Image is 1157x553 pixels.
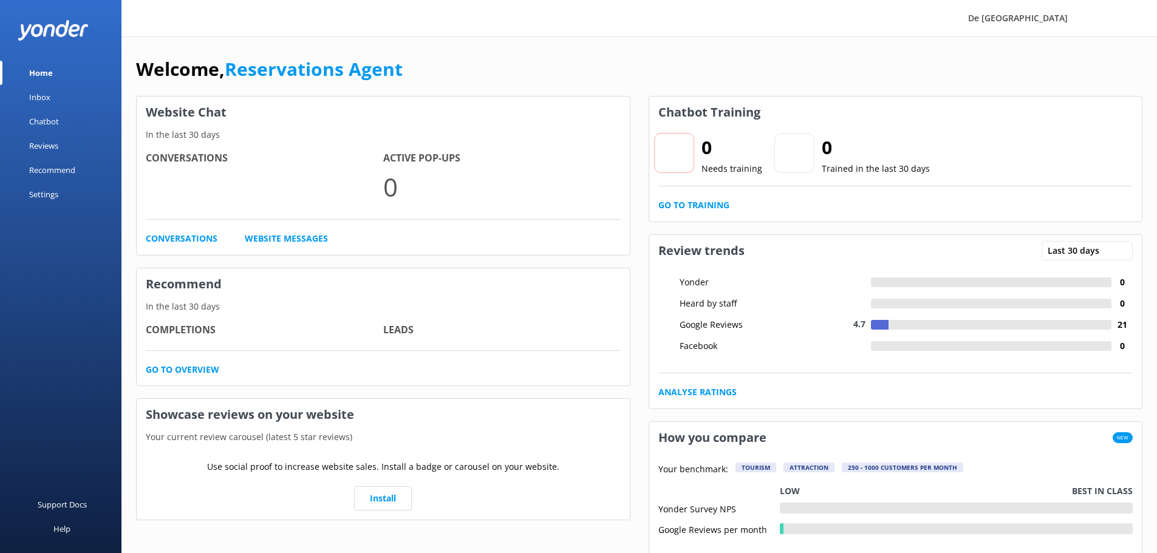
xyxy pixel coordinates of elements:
a: Website Messages [245,232,328,245]
div: Yonder Survey NPS [658,503,780,514]
h2: 0 [701,133,762,162]
a: Go to Training [658,198,729,212]
h4: Leads [383,322,621,338]
div: 250 - 1000 customers per month [842,463,963,472]
a: Reservations Agent [225,56,403,81]
div: Support Docs [38,492,87,517]
span: New [1113,432,1133,443]
p: 0 [383,166,621,207]
h3: Recommend [137,268,630,300]
p: Low [780,484,800,498]
div: Reviews [29,134,58,158]
div: Google Reviews [677,318,786,331]
div: Help [53,517,70,541]
h4: Conversations [146,151,383,166]
div: Google Reviews per month [658,523,780,534]
div: Chatbot [29,109,59,134]
h4: Active Pop-ups [383,151,621,166]
p: Trained in the last 30 days [822,162,930,175]
h4: 21 [1111,318,1133,331]
h3: Website Chat [137,97,630,128]
h4: 0 [1111,339,1133,353]
div: Attraction [783,463,834,472]
div: Yonder [677,276,786,289]
span: 4.7 [853,318,865,330]
h2: 0 [822,133,930,162]
div: Facebook [677,339,786,353]
div: Inbox [29,85,50,109]
p: Use social proof to increase website sales. Install a badge or carousel on your website. [207,460,559,473]
h3: Chatbot Training [649,97,770,128]
h3: Showcase reviews on your website [137,399,630,430]
span: Last 30 days [1048,244,1107,257]
h4: 0 [1111,276,1133,289]
div: Recommend [29,158,75,182]
h3: Review trends [649,235,754,266]
a: Analyse Ratings [658,385,737,399]
h3: How you compare [649,422,776,453]
a: Go to overview [146,363,219,376]
p: In the last 30 days [137,300,630,313]
span: De [GEOGRAPHIC_DATA] [968,12,1068,24]
h4: 0 [1111,297,1133,310]
p: Your current review carousel (latest 5 star reviews) [137,430,630,444]
div: Home [29,61,53,85]
p: Best in class [1072,484,1133,498]
div: Settings [29,182,58,206]
div: Heard by staff [677,297,786,310]
h1: Welcome, [136,55,403,84]
img: yonder-white-logo.png [18,20,88,40]
p: In the last 30 days [137,128,630,141]
h4: Completions [146,322,383,338]
p: Your benchmark: [658,463,728,477]
a: Conversations [146,232,217,245]
div: Tourism [735,463,776,472]
p: Needs training [701,162,762,175]
a: Install [354,486,412,511]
